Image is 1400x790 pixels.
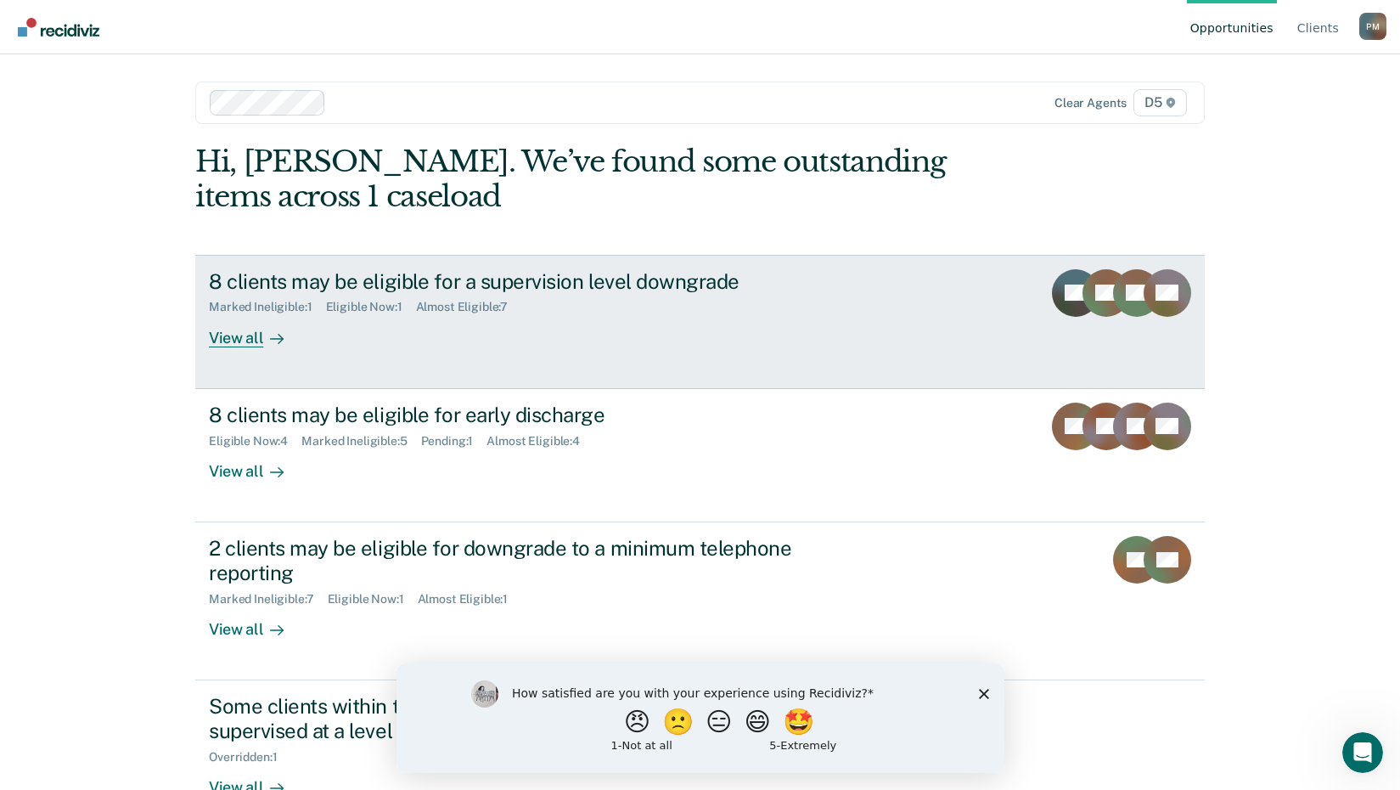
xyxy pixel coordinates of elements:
div: View all [209,606,304,639]
div: Eligible Now : 4 [209,434,301,449]
div: Marked Ineligible : 1 [209,300,325,314]
div: View all [209,448,304,481]
span: D5 [1133,89,1187,116]
iframe: Survey by Kim from Recidiviz [396,663,1004,773]
div: View all [209,314,304,347]
div: Marked Ineligible : 5 [301,434,420,449]
iframe: Intercom live chat [1342,732,1383,773]
a: 8 clients may be eligible for a supervision level downgradeMarked Ineligible:1Eligible Now:1Almos... [195,255,1205,389]
div: P M [1359,13,1386,40]
div: Hi, [PERSON_NAME]. We’ve found some outstanding items across 1 caseload [195,144,1003,214]
div: Pending : 1 [421,434,487,449]
button: Profile dropdown button [1359,13,1386,40]
a: 8 clients may be eligible for early dischargeEligible Now:4Marked Ineligible:5Pending:1Almost Eli... [195,389,1205,522]
div: Some clients within their first 6 months of supervision are being supervised at a level that does... [209,694,805,743]
a: 2 clients may be eligible for downgrade to a minimum telephone reportingMarked Ineligible:7Eligib... [195,522,1205,680]
div: Eligible Now : 1 [328,592,418,607]
div: Almost Eligible : 7 [416,300,522,314]
div: 8 clients may be eligible for early discharge [209,403,805,427]
div: Marked Ineligible : 7 [209,592,327,607]
div: Almost Eligible : 4 [486,434,593,449]
img: Recidiviz [18,18,99,37]
div: Almost Eligible : 1 [418,592,522,607]
div: Eligible Now : 1 [326,300,416,314]
div: Overridden : 1 [209,750,290,765]
div: 8 clients may be eligible for a supervision level downgrade [209,269,805,294]
div: Clear agents [1054,96,1127,110]
div: 2 clients may be eligible for downgrade to a minimum telephone reporting [209,536,805,585]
